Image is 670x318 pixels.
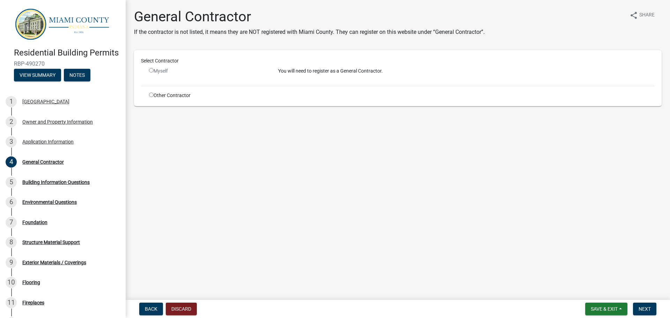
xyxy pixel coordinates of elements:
[14,60,112,67] span: RBP-490270
[22,200,77,205] div: Environmental Questions
[6,177,17,188] div: 5
[149,67,268,75] div: Myself
[639,11,655,20] span: Share
[633,303,656,315] button: Next
[22,220,47,225] div: Foundation
[22,240,80,245] div: Structure Material Support
[22,180,90,185] div: Building Information Questions
[134,28,485,36] p: If the contractor is not listed, it means they are NOT registered with Miami County. They can reg...
[166,303,197,315] button: Discard
[14,73,61,79] wm-modal-confirm: Summary
[22,139,74,144] div: Application Information
[22,119,93,124] div: Owner and Property Information
[6,217,17,228] div: 7
[14,7,114,40] img: Miami County, Indiana
[630,11,638,20] i: share
[144,92,273,99] div: Other Contractor
[6,297,17,308] div: 11
[591,306,618,312] span: Save & Exit
[14,69,61,81] button: View Summary
[6,156,17,168] div: 4
[22,280,40,285] div: Flooring
[145,306,157,312] span: Back
[64,69,90,81] button: Notes
[14,48,120,58] h4: Residential Building Permits
[134,8,485,25] h1: General Contractor
[624,8,660,22] button: shareShare
[136,57,660,65] div: Select Contractor
[585,303,627,315] button: Save & Exit
[22,160,64,164] div: General Contractor
[22,99,69,104] div: [GEOGRAPHIC_DATA]
[139,303,163,315] button: Back
[6,237,17,248] div: 8
[22,260,86,265] div: Exterior Materials / Coverings
[6,257,17,268] div: 9
[278,67,655,75] p: You will need to register as a General Contractor.
[6,197,17,208] div: 6
[6,96,17,107] div: 1
[6,277,17,288] div: 10
[64,73,90,79] wm-modal-confirm: Notes
[22,300,44,305] div: Fireplaces
[639,306,651,312] span: Next
[6,116,17,127] div: 2
[6,136,17,147] div: 3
